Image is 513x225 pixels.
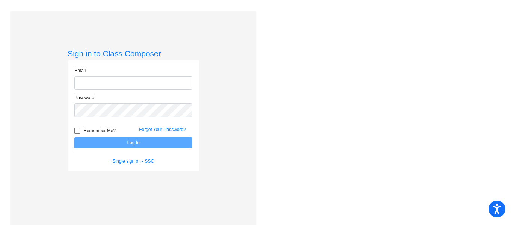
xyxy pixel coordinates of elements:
label: Email [74,67,86,74]
span: Remember Me? [83,126,116,135]
button: Log In [74,137,192,148]
label: Password [74,94,94,101]
a: Forgot Your Password? [139,127,186,132]
a: Single sign on - SSO [112,159,154,164]
h3: Sign in to Class Composer [68,49,199,58]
